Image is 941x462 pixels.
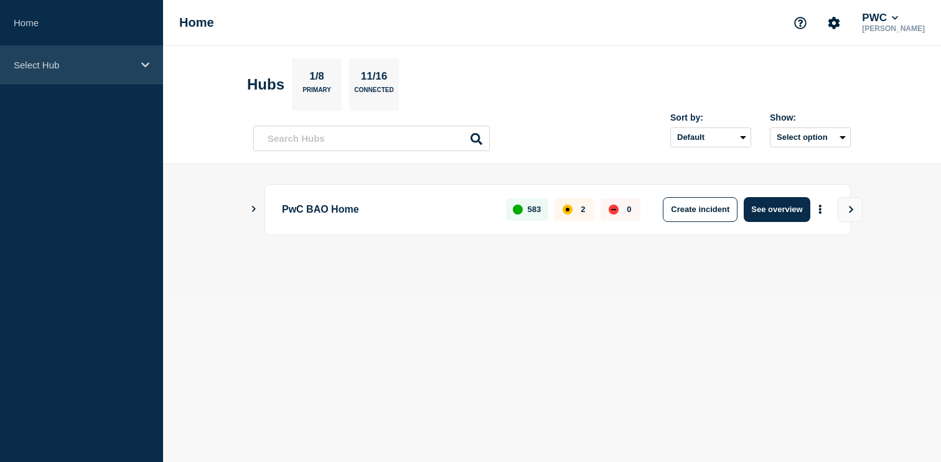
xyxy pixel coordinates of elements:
[821,10,847,36] button: Account settings
[787,10,813,36] button: Support
[812,198,828,221] button: More actions
[609,205,619,215] div: down
[179,16,214,30] h1: Home
[859,12,901,24] button: PWC
[563,205,573,215] div: affected
[513,205,523,215] div: up
[663,197,737,222] button: Create incident
[305,70,329,86] p: 1/8
[670,127,751,147] select: Sort by
[247,76,284,93] h2: Hubs
[670,113,751,122] div: Sort by:
[354,86,393,99] p: Connected
[770,113,851,122] div: Show:
[251,205,257,214] button: Show Connected Hubs
[627,205,631,214] p: 0
[859,24,927,33] p: [PERSON_NAME]
[770,127,851,147] button: Select option
[838,197,863,222] button: View
[581,205,585,214] p: 2
[356,70,392,86] p: 11/16
[282,197,492,222] p: PwC BAO Home
[253,126,490,151] input: Search Hubs
[744,197,810,222] button: See overview
[528,205,541,214] p: 583
[302,86,331,99] p: Primary
[14,60,133,70] p: Select Hub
